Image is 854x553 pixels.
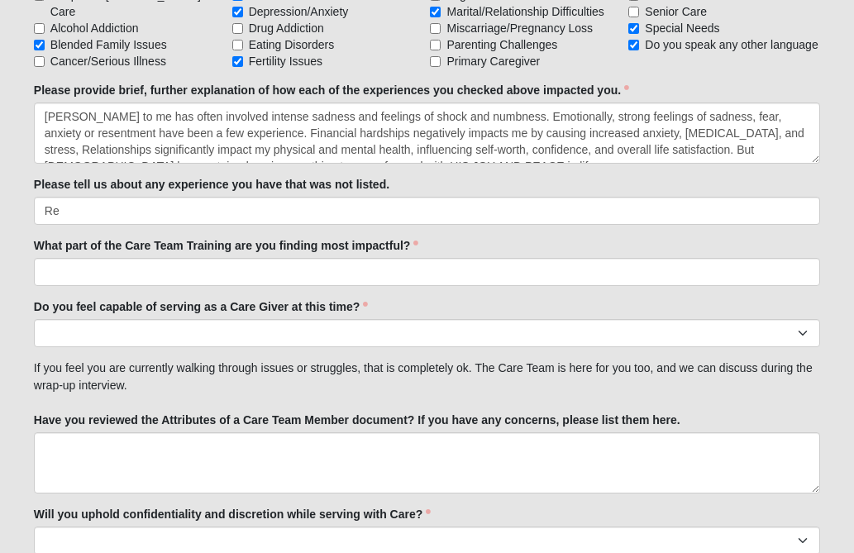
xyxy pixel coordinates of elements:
[232,23,243,34] input: Drug Addiction
[34,176,389,193] label: Please tell us about any experience you have that was not listed.
[628,7,639,17] input: Senior Care
[34,237,419,254] label: What part of the Care Team Training are you finding most impactful?
[232,7,243,17] input: Depression/Anxiety
[446,20,593,36] span: Miscarriage/Pregnancy Loss
[50,20,139,36] span: Alcohol Addiction
[430,23,441,34] input: Miscarriage/Pregnancy Loss
[50,36,167,53] span: Blended Family Issues
[34,82,629,98] label: Please provide brief, further explanation of how each of the experiences you checked above impact...
[446,53,540,69] span: Primary Caregiver
[430,40,441,50] input: Parenting Challenges
[232,56,243,67] input: Fertility Issues
[645,20,719,36] span: Special Needs
[249,36,335,53] span: Eating Disorders
[34,56,45,67] input: Cancer/Serious Illness
[430,56,441,67] input: Primary Caregiver
[645,36,818,53] span: Do you speak any other language
[446,3,604,20] span: Marital/Relationship Difficulties
[628,40,639,50] input: Do you speak any other language
[34,506,431,522] label: Will you uphold confidentiality and discretion while serving with Care?
[446,36,557,53] span: Parenting Challenges
[50,53,166,69] span: Cancer/Serious Illness
[34,23,45,34] input: Alcohol Addiction
[34,40,45,50] input: Blended Family Issues
[645,3,707,20] span: Senior Care
[628,23,639,34] input: Special Needs
[249,53,322,69] span: Fertility Issues
[249,20,324,36] span: Drug Addiction
[34,412,680,428] label: Have you reviewed the Attributes of a Care Team Member document? If you have any concerns, please...
[34,102,820,164] textarea: [PERSON_NAME] to me has often involved intense sadness and feelings of shock and numbness. Emotio...
[34,298,368,315] label: Do you feel capable of serving as a Care Giver at this time?
[232,40,243,50] input: Eating Disorders
[430,7,441,17] input: Marital/Relationship Difficulties
[249,3,349,20] span: Depression/Anxiety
